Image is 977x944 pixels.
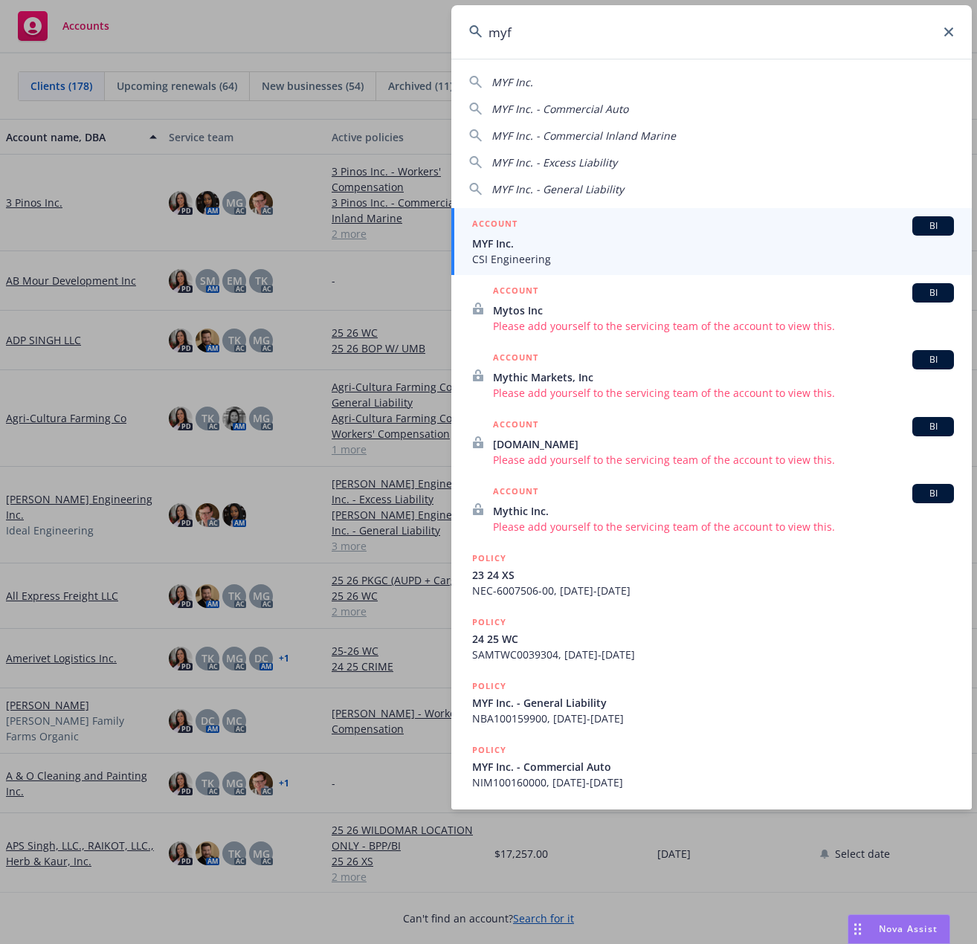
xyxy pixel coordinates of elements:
[493,283,538,301] h5: ACCOUNT
[451,670,972,734] a: POLICYMYF Inc. - General LiabilityNBA100159900, [DATE]-[DATE]
[451,607,972,670] a: POLICY24 25 WCSAMTWC0039304, [DATE]-[DATE]
[451,543,972,607] a: POLICY23 24 XSNEC-6007506-00, [DATE]-[DATE]
[472,615,506,630] h5: POLICY
[451,798,972,862] a: POLICY
[491,182,624,196] span: MYF Inc. - General Liability
[493,303,954,318] span: Mytos Inc
[451,208,972,275] a: ACCOUNTBIMYF Inc.CSI Engineering
[493,484,538,502] h5: ACCOUNT
[493,350,538,368] h5: ACCOUNT
[493,519,954,534] span: Please add yourself to the servicing team of the account to view this.
[451,5,972,59] input: Search...
[918,420,948,433] span: BI
[472,551,506,566] h5: POLICY
[472,216,517,234] h5: ACCOUNT
[472,251,954,267] span: CSI Engineering
[472,679,506,694] h5: POLICY
[879,922,938,935] span: Nova Assist
[493,385,954,401] span: Please add yourself to the servicing team of the account to view this.
[918,219,948,233] span: BI
[493,436,954,452] span: [DOMAIN_NAME]
[918,487,948,500] span: BI
[848,914,950,944] button: Nova Assist
[491,75,533,89] span: MYF Inc.
[451,342,972,409] a: ACCOUNTBIMythic Markets, IncPlease add yourself to the servicing team of the account to view this.
[451,476,972,543] a: ACCOUNTBIMythic Inc.Please add yourself to the servicing team of the account to view this.
[451,734,972,798] a: POLICYMYF Inc. - Commercial AutoNIM100160000, [DATE]-[DATE]
[472,743,506,757] h5: POLICY
[491,102,628,116] span: MYF Inc. - Commercial Auto
[918,353,948,366] span: BI
[451,275,972,342] a: ACCOUNTBIMytos IncPlease add yourself to the servicing team of the account to view this.
[493,417,538,435] h5: ACCOUNT
[491,129,676,143] span: MYF Inc. - Commercial Inland Marine
[491,155,617,169] span: MYF Inc. - Excess Liability
[472,631,954,647] span: 24 25 WC
[493,318,954,334] span: Please add yourself to the servicing team of the account to view this.
[472,711,954,726] span: NBA100159900, [DATE]-[DATE]
[472,775,954,790] span: NIM100160000, [DATE]-[DATE]
[493,369,954,385] span: Mythic Markets, Inc
[472,759,954,775] span: MYF Inc. - Commercial Auto
[472,695,954,711] span: MYF Inc. - General Liability
[918,286,948,300] span: BI
[472,567,954,583] span: 23 24 XS
[493,503,954,519] span: Mythic Inc.
[451,409,972,476] a: ACCOUNTBI[DOMAIN_NAME]Please add yourself to the servicing team of the account to view this.
[472,236,954,251] span: MYF Inc.
[493,452,954,468] span: Please add yourself to the servicing team of the account to view this.
[472,583,954,598] span: NEC-6007506-00, [DATE]-[DATE]
[472,647,954,662] span: SAMTWC0039304, [DATE]-[DATE]
[472,806,506,821] h5: POLICY
[848,915,867,943] div: Drag to move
